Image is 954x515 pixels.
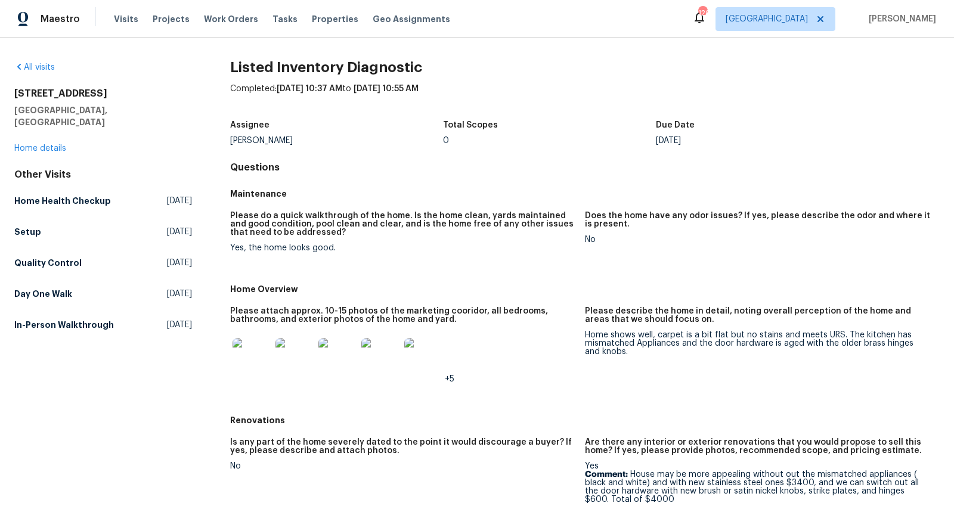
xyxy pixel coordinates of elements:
a: Day One Walk[DATE] [14,283,192,305]
h5: Please attach approx. 10-15 photos of the marketing cooridor, all bedrooms, bathrooms, and exteri... [230,307,575,324]
h5: Home Health Checkup [14,195,111,207]
div: No [230,462,575,470]
h5: Total Scopes [443,121,498,129]
h5: Due Date [656,121,695,129]
h5: Is any part of the home severely dated to the point it would discourage a buyer? If yes, please d... [230,438,575,455]
span: [DATE] [167,226,192,238]
span: Work Orders [204,13,258,25]
div: [DATE] [656,136,869,145]
a: Quality Control[DATE] [14,252,192,274]
span: [DATE] [167,319,192,331]
div: Yes, the home looks good. [230,244,575,252]
a: Home details [14,144,66,153]
div: [PERSON_NAME] [230,136,443,145]
h2: Listed Inventory Diagnostic [230,61,940,73]
h5: Home Overview [230,283,940,295]
h5: Setup [14,226,41,238]
h2: [STREET_ADDRESS] [14,88,192,100]
a: All visits [14,63,55,72]
span: Tasks [272,15,298,23]
div: Other Visits [14,169,192,181]
div: Home shows well, carpet is a bit flat but no stains and meets URS. The kitchen has mismatched App... [585,331,930,356]
h5: Are there any interior or exterior renovations that you would propose to sell this home? If yes, ... [585,438,930,455]
h5: Please describe the home in detail, noting overall perception of the home and areas that we shoul... [585,307,930,324]
a: In-Person Walkthrough[DATE] [14,314,192,336]
h5: Assignee [230,121,270,129]
span: Properties [312,13,358,25]
p: House may be more appealing without out the mismatched appliances ( black and white) and with new... [585,470,930,504]
h5: Does the home have any odor issues? If yes, please describe the odor and where it is present. [585,212,930,228]
span: [DATE] [167,257,192,269]
span: +5 [445,375,454,383]
h5: Please do a quick walkthrough of the home. Is the home clean, yards maintained and good condition... [230,212,575,237]
h5: Renovations [230,414,940,426]
span: [DATE] 10:37 AM [277,85,342,93]
span: Geo Assignments [373,13,450,25]
span: [DATE] 10:55 AM [354,85,419,93]
span: [DATE] [167,195,192,207]
b: Comment: [585,470,628,479]
a: Home Health Checkup[DATE] [14,190,192,212]
h5: Quality Control [14,257,82,269]
span: [PERSON_NAME] [864,13,936,25]
h5: [GEOGRAPHIC_DATA], [GEOGRAPHIC_DATA] [14,104,192,128]
div: No [585,235,930,244]
div: Completed: to [230,83,940,114]
div: 120 [698,7,707,19]
span: Visits [114,13,138,25]
div: 0 [443,136,656,145]
span: [GEOGRAPHIC_DATA] [726,13,808,25]
h5: Maintenance [230,188,940,200]
h5: Day One Walk [14,288,72,300]
span: Maestro [41,13,80,25]
span: Projects [153,13,190,25]
span: [DATE] [167,288,192,300]
a: Setup[DATE] [14,221,192,243]
h4: Questions [230,162,940,173]
h5: In-Person Walkthrough [14,319,114,331]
